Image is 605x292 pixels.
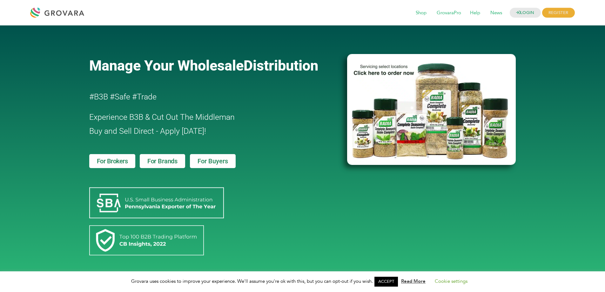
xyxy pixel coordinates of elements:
[89,154,136,168] a: For Brokers
[466,7,485,19] span: Help
[244,57,318,74] span: Distribution
[466,10,485,17] a: Help
[131,278,474,284] span: Grovara uses cookies to improve your experience. We'll assume you're ok with this, but you can op...
[486,7,507,19] span: News
[198,158,228,164] span: For Buyers
[89,90,311,104] h2: #B3B #Safe #Trade
[97,158,128,164] span: For Brokers
[190,154,236,168] a: For Buyers
[435,278,467,284] a: Cookie settings
[89,126,206,136] span: Buy and Sell Direct - Apply [DATE]!
[89,112,235,122] span: Experience B3B & Cut Out The Middleman
[89,57,244,74] span: Manage Your Wholesale
[140,154,185,168] a: For Brands
[89,57,337,74] a: Manage Your WholesaleDistribution
[510,8,541,18] a: LOGIN
[432,7,466,19] span: GrovaraPro
[411,7,431,19] span: Shop
[147,158,178,164] span: For Brands
[486,10,507,17] a: News
[542,8,575,18] span: REGISTER
[401,278,426,284] a: Read More
[432,10,466,17] a: GrovaraPro
[374,277,398,287] a: ACCEPT
[411,10,431,17] a: Shop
